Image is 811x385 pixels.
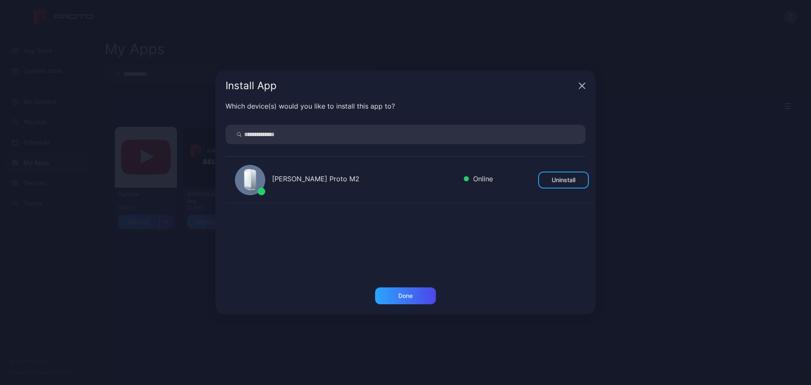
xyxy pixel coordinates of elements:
button: Done [375,287,436,304]
div: Which device(s) would you like to install this app to? [226,101,585,111]
div: [PERSON_NAME] Proto M2 [272,174,457,186]
div: Online [464,174,493,186]
button: Uninstall [538,172,589,188]
div: Uninstall [552,177,575,183]
div: Install App [226,81,575,91]
div: Done [398,292,413,299]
